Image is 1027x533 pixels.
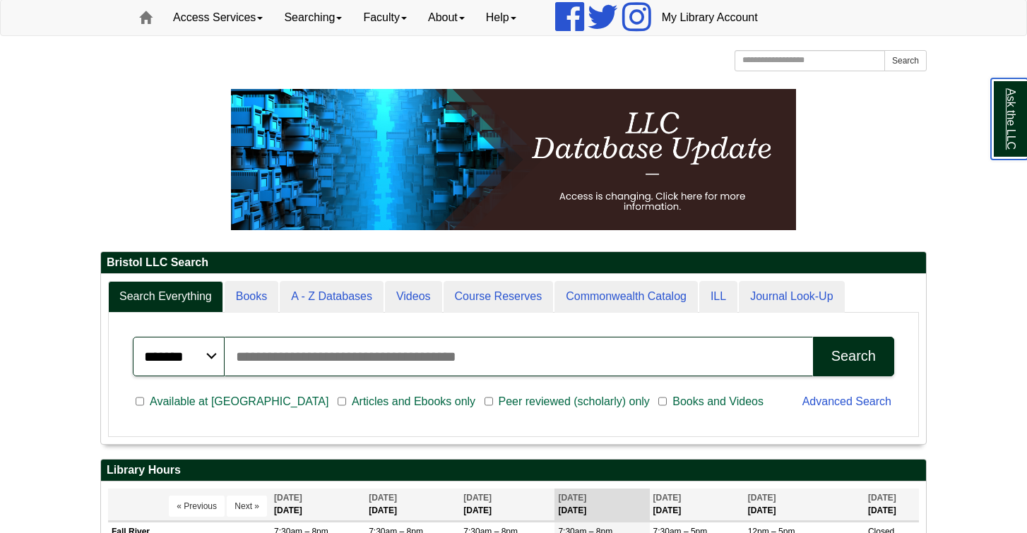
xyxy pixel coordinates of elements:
span: [DATE] [274,493,302,503]
th: [DATE] [365,489,460,520]
span: [DATE] [558,493,586,503]
th: [DATE] [460,489,554,520]
input: Available at [GEOGRAPHIC_DATA] [136,395,144,408]
input: Books and Videos [658,395,667,408]
th: [DATE] [650,489,744,520]
button: Search [813,337,894,376]
button: « Previous [169,496,225,517]
button: Search [884,50,927,71]
span: Articles and Ebooks only [346,393,481,410]
a: Advanced Search [802,395,891,407]
span: [DATE] [653,493,682,503]
span: [DATE] [369,493,397,503]
span: [DATE] [748,493,776,503]
button: Next » [227,496,267,517]
span: Peer reviewed (scholarly) only [493,393,655,410]
a: Videos [385,281,442,313]
th: [DATE] [554,489,649,520]
div: Search [831,348,876,364]
input: Peer reviewed (scholarly) only [485,395,493,408]
span: [DATE] [868,493,896,503]
th: [DATE] [865,489,919,520]
h2: Bristol LLC Search [101,252,926,274]
span: Available at [GEOGRAPHIC_DATA] [144,393,334,410]
a: Course Reserves [444,281,554,313]
a: Journal Look-Up [739,281,844,313]
h2: Library Hours [101,460,926,481]
a: ILL [699,281,737,313]
a: Books [225,281,278,313]
th: [DATE] [271,489,365,520]
a: A - Z Databases [280,281,384,313]
img: HTML tutorial [231,89,796,230]
th: [DATE] [744,489,865,520]
input: Articles and Ebooks only [338,395,346,408]
a: Search Everything [108,281,223,313]
span: Books and Videos [667,393,769,410]
a: Commonwealth Catalog [554,281,698,313]
span: [DATE] [463,493,492,503]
